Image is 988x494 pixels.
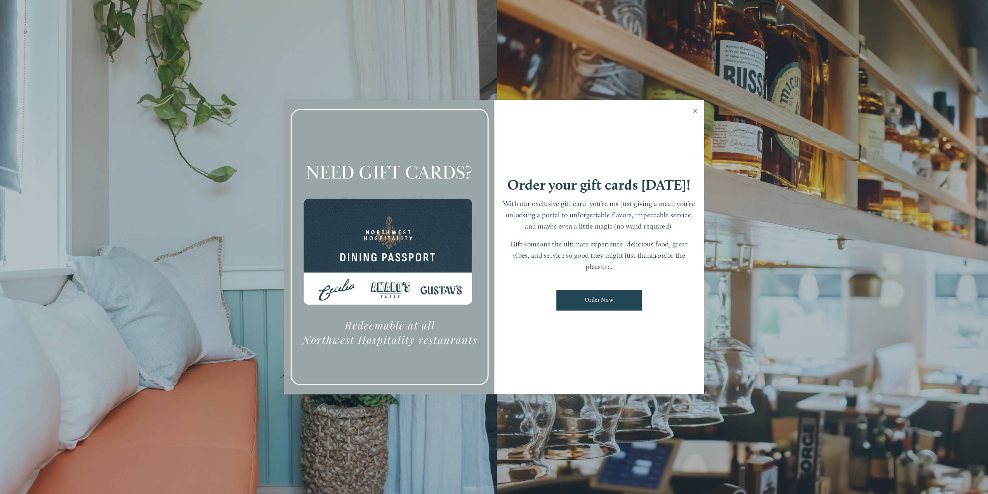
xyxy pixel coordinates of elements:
[507,178,691,192] h1: Order your gift cards [DATE]!
[502,198,696,232] p: With our exclusive gift card, you’re not just giving a meal; you’re unlocking a portal to unforge...
[688,101,703,123] a: Close
[655,251,665,259] em: you
[556,290,642,311] a: Order Now
[502,239,696,272] p: Gift someone the ultimate experience: delicious food, great vibes, and service so good they might...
